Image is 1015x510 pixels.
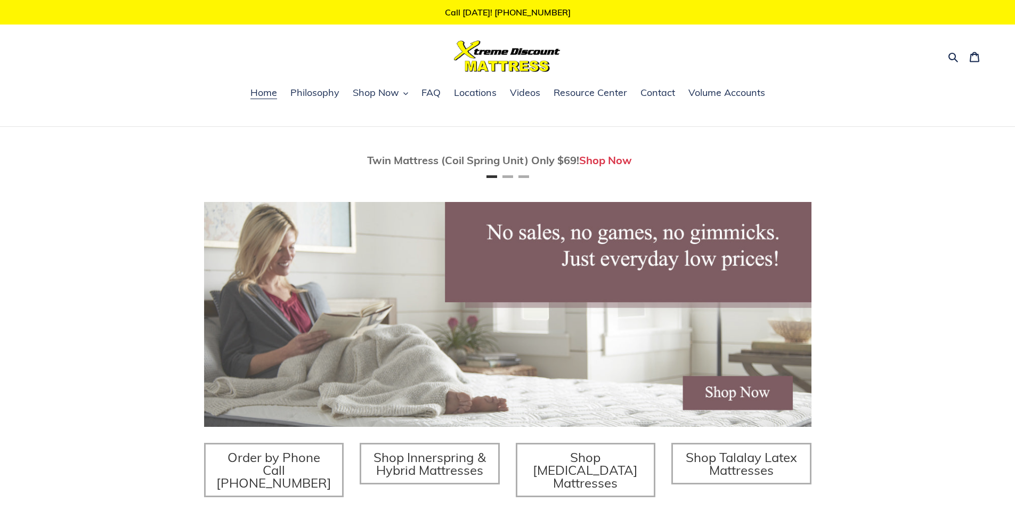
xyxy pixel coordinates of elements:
a: Shop Talalay Latex Mattresses [671,443,811,484]
img: herobannermay2022-1652879215306_1200x.jpg [204,202,811,427]
span: Videos [510,86,540,99]
span: Twin Mattress (Coil Spring Unit) Only $69! [367,153,579,167]
span: Contact [640,86,675,99]
button: Page 3 [518,175,529,178]
a: Locations [449,85,502,101]
a: Philosophy [285,85,345,101]
span: Shop Innerspring & Hybrid Mattresses [373,449,486,478]
span: Shop [MEDICAL_DATA] Mattresses [533,449,638,491]
span: Order by Phone Call [PHONE_NUMBER] [216,449,331,491]
a: Resource Center [548,85,632,101]
a: Videos [505,85,546,101]
a: FAQ [416,85,446,101]
span: Volume Accounts [688,86,765,99]
button: Shop Now [347,85,413,101]
button: Page 1 [486,175,497,178]
span: Shop Now [353,86,399,99]
a: Volume Accounts [683,85,770,101]
a: Shop Innerspring & Hybrid Mattresses [360,443,500,484]
span: Locations [454,86,497,99]
button: Page 2 [502,175,513,178]
img: Xtreme Discount Mattress [454,41,561,72]
a: Contact [635,85,680,101]
a: Shop Now [579,153,632,167]
span: Philosophy [290,86,339,99]
span: FAQ [421,86,441,99]
a: Order by Phone Call [PHONE_NUMBER] [204,443,344,497]
a: Shop [MEDICAL_DATA] Mattresses [516,443,656,497]
a: Home [245,85,282,101]
span: Resource Center [554,86,627,99]
span: Home [250,86,277,99]
span: Shop Talalay Latex Mattresses [686,449,797,478]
